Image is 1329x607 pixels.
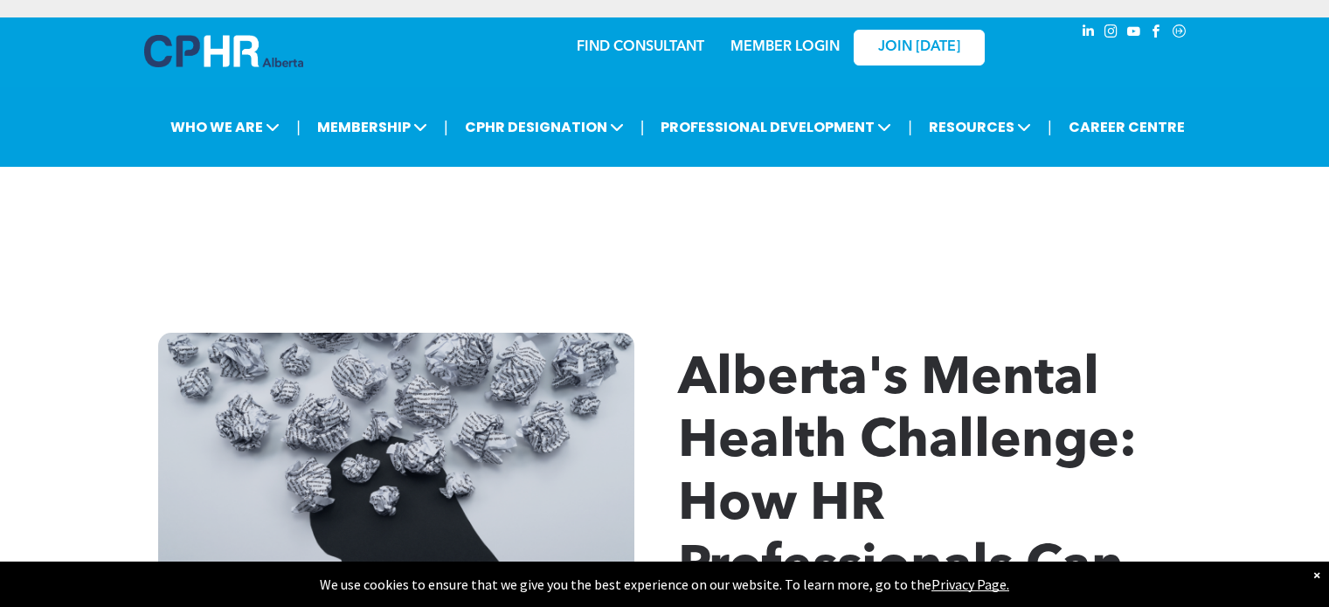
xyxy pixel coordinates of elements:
[460,111,629,143] span: CPHR DESIGNATION
[1125,22,1144,45] a: youtube
[1048,109,1052,145] li: |
[144,35,303,67] img: A blue and white logo for cp alberta
[1147,22,1166,45] a: facebook
[1170,22,1189,45] a: Social network
[1313,566,1320,583] div: Dismiss notification
[1102,22,1121,45] a: instagram
[908,109,912,145] li: |
[640,109,645,145] li: |
[655,111,896,143] span: PROFESSIONAL DEVELOPMENT
[1079,22,1098,45] a: linkedin
[296,109,301,145] li: |
[312,111,433,143] span: MEMBERSHIP
[931,576,1009,593] a: Privacy Page.
[165,111,285,143] span: WHO WE ARE
[444,109,448,145] li: |
[730,40,840,54] a: MEMBER LOGIN
[924,111,1036,143] span: RESOURCES
[1063,111,1190,143] a: CAREER CENTRE
[878,39,960,56] span: JOIN [DATE]
[577,40,704,54] a: FIND CONSULTANT
[854,30,985,66] a: JOIN [DATE]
